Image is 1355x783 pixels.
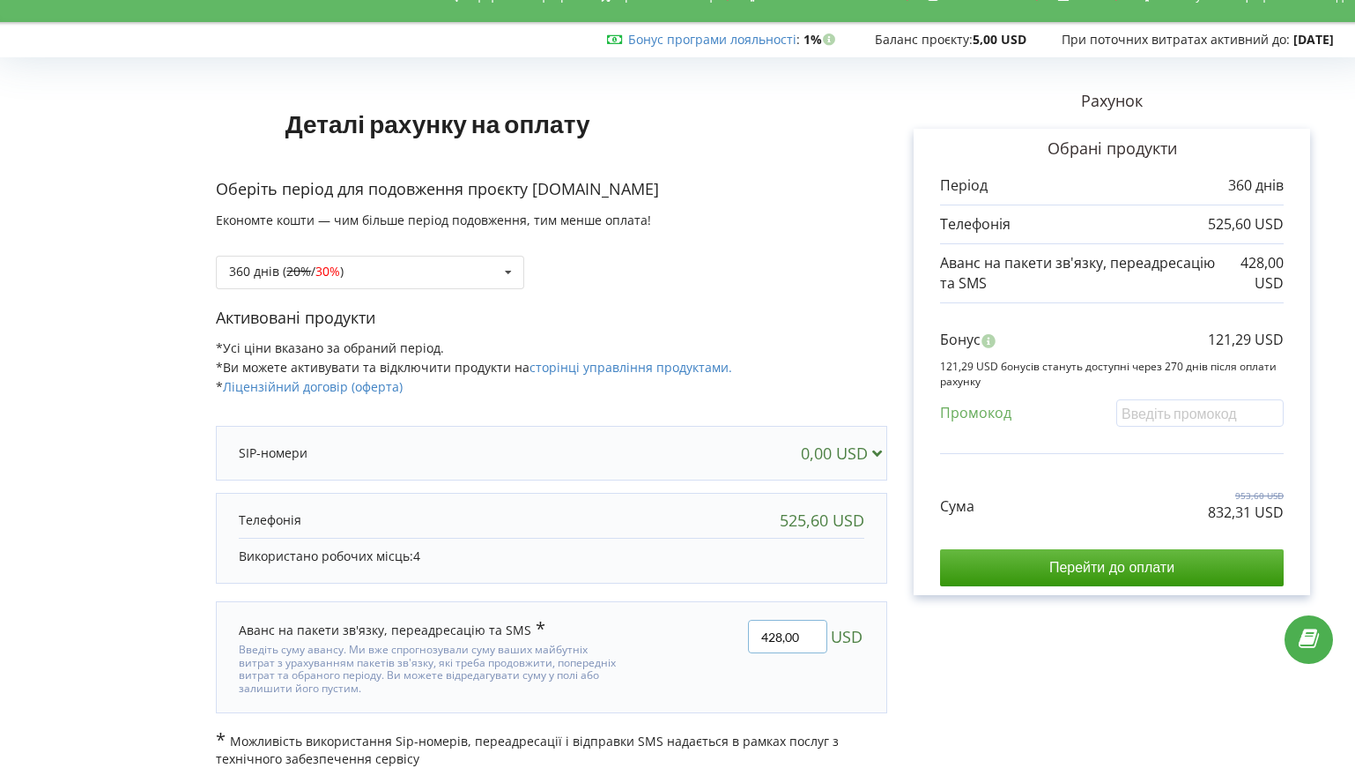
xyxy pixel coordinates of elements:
[628,31,800,48] span: :
[216,212,651,228] span: Економте кошти — чим більше період подовження, тим менше оплата!
[940,403,1011,423] p: Промокод
[875,31,973,48] span: Баланс проєкту:
[413,548,420,564] span: 4
[216,339,444,356] span: *Усі ціни вказано за обраний період.
[801,444,890,462] div: 0,00 USD
[286,263,311,280] s: 20%
[216,359,732,376] span: *Ви можете активувати та відключити продукти на
[1208,214,1284,235] p: 525,60 USD
[1116,399,1284,427] input: Введіть промокод
[780,511,864,529] div: 525,60 USD
[216,178,887,201] p: Оберіть період для подовження проєкту [DOMAIN_NAME]
[216,81,659,166] h1: Деталі рахунку на оплату
[940,138,1284,160] p: Обрані продукти
[940,214,1011,235] p: Телефонія
[1208,503,1284,523] p: 832,31 USD
[831,620,863,653] span: USD
[803,31,840,48] strong: 1%
[1062,31,1290,48] span: При поточних витратах активний до:
[529,359,732,376] a: сторінці управління продуктами.
[223,378,403,395] a: Ліцензійний договір (оферта)
[628,31,796,48] a: Бонус програми лояльності
[1228,175,1284,196] p: 360 днів
[1218,253,1284,294] p: 428,00 USD
[940,359,1284,389] p: 121,29 USD бонусів стануть доступні через 270 днів після оплати рахунку
[216,731,887,768] p: Можливість використання Sip-номерів, переадресації і відправки SMS надається в рамках послуг з те...
[1293,31,1334,48] strong: [DATE]
[239,444,307,462] p: SIP-номери
[1208,489,1284,502] p: 953,60 USD
[239,620,545,639] div: Аванс на пакети зв'язку, переадресацію та SMS
[315,263,340,280] span: 30%
[940,549,1284,586] input: Перейти до оплати
[239,639,620,695] div: Введіть суму авансу. Ми вже спрогнозували суму ваших майбутніх витрат з урахуванням пакетів зв'яз...
[229,265,344,278] div: 360 днів ( / )
[216,307,887,330] p: Активовані продукти
[940,175,988,196] p: Період
[973,31,1026,48] strong: 5,00 USD
[940,330,981,350] p: Бонус
[940,496,974,517] p: Сума
[239,511,301,529] p: Телефонія
[940,253,1218,294] p: Аванс на пакети зв'язку, переадресацію та SMS
[887,90,1336,113] p: Рахунок
[1208,330,1284,350] p: 121,29 USD
[239,548,864,565] p: Використано робочих місць:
